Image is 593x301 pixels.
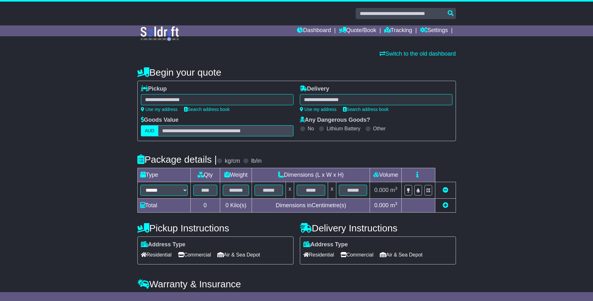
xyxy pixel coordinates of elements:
a: Search address book [343,107,389,112]
a: Use my address [300,107,337,112]
label: kg/cm [225,158,240,165]
span: Commercial [178,250,211,260]
label: No [308,126,314,132]
span: Residential [303,250,334,260]
sup: 3 [395,186,398,191]
label: Lithium Battery [326,126,360,132]
a: Tracking [384,25,412,36]
label: Address Type [303,241,348,248]
span: m [390,202,398,209]
td: Dimensions (L x W x H) [252,168,370,182]
span: 0.000 [374,202,389,209]
td: Total [137,199,190,213]
td: Weight [220,168,252,182]
label: Goods Value [141,117,179,124]
span: Commercial [340,250,373,260]
span: Air & Sea Depot [217,250,260,260]
a: Dashboard [297,25,331,36]
label: Address Type [141,241,186,248]
span: 0.000 [374,187,389,193]
label: Pickup [141,86,167,92]
td: Dimensions in Centimetre(s) [252,199,370,213]
td: x [328,182,336,199]
td: Kilo(s) [220,199,252,213]
h4: Begin your quote [137,67,456,78]
label: Any Dangerous Goods? [300,117,370,124]
h4: Delivery Instructions [300,223,456,233]
label: AUD [141,125,159,136]
a: Quote/Book [339,25,376,36]
a: Add new item [443,202,448,209]
td: Volume [370,168,402,182]
td: x [286,182,294,199]
span: Residential [141,250,172,260]
h4: Pickup Instructions [137,223,293,233]
a: Switch to the old dashboard [379,51,456,57]
td: Qty [190,168,220,182]
a: Search address book [184,107,230,112]
span: m [390,187,398,193]
a: Settings [420,25,448,36]
td: Type [137,168,190,182]
h4: Warranty & Insurance [137,279,456,289]
td: 0 [190,199,220,213]
label: Delivery [300,86,329,92]
a: Use my address [141,107,178,112]
span: Air & Sea Depot [380,250,423,260]
label: Other [373,126,386,132]
sup: 3 [395,201,398,206]
h4: Package details | [137,154,217,165]
span: 0 [225,202,228,209]
a: Remove this item [443,187,448,193]
label: lb/in [251,158,261,165]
